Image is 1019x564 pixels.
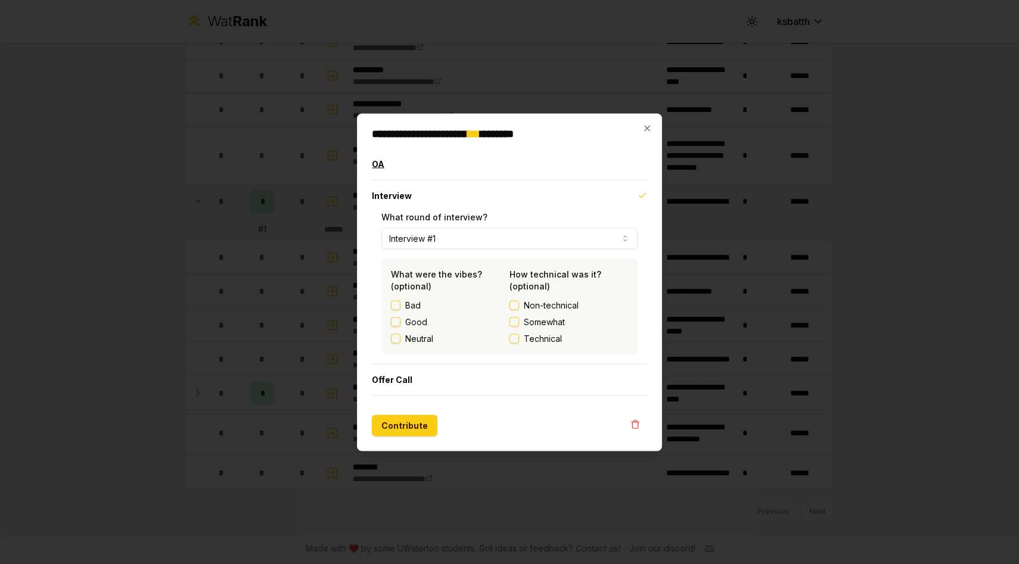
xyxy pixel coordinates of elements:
label: Good [405,316,427,328]
span: Non-technical [524,299,579,311]
label: Bad [405,299,421,311]
button: Offer Call [372,364,647,395]
button: Interview [372,180,647,211]
label: What were the vibes? (optional) [391,269,482,291]
button: Non-technical [510,300,519,310]
button: OA [372,148,647,179]
label: What round of interview? [381,211,487,222]
label: How technical was it? (optional) [510,269,601,291]
span: Somewhat [524,316,565,328]
label: Neutral [405,332,433,344]
button: Somewhat [510,317,519,326]
div: Interview [372,211,647,363]
span: Technical [524,332,562,344]
button: Contribute [372,415,437,436]
button: Technical [510,334,519,343]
